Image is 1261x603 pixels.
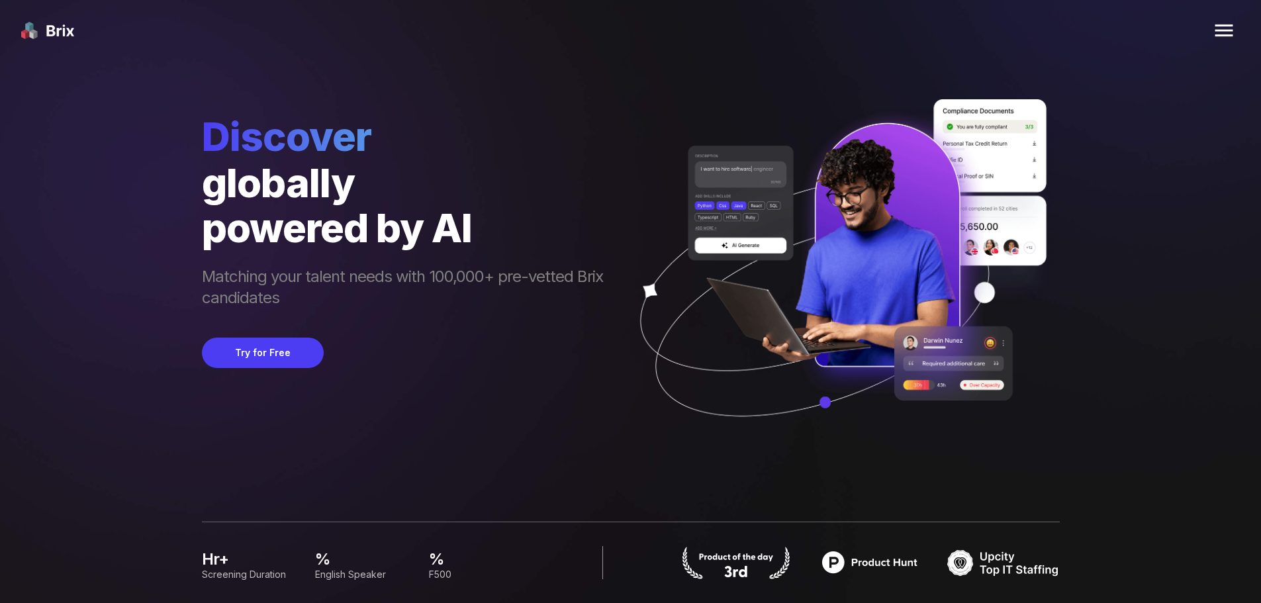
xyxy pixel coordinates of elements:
[616,99,1060,455] img: ai generate
[202,567,299,582] div: Screening duration
[428,567,526,582] div: F500
[202,160,616,205] div: globally
[814,546,926,579] img: product hunt badge
[947,546,1060,579] img: TOP IT STAFFING
[202,338,324,368] button: Try for Free
[202,113,616,160] span: Discover
[202,266,616,311] span: Matching your talent needs with 100,000+ pre-vetted Brix candidates
[202,549,299,570] span: hr+
[315,549,412,570] span: %
[315,567,412,582] div: English Speaker
[680,546,792,579] img: product hunt badge
[202,205,616,250] div: powered by AI
[428,549,526,570] span: %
